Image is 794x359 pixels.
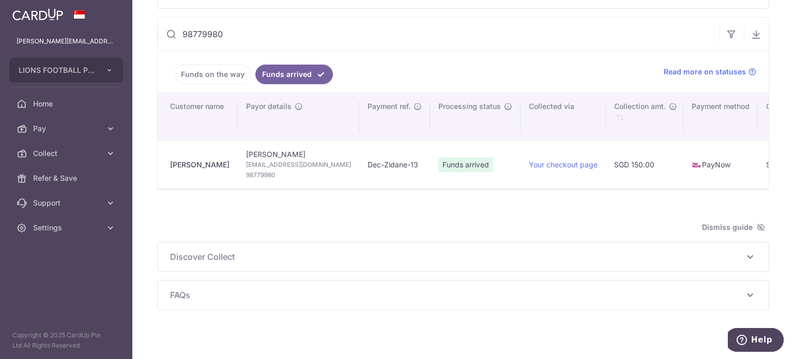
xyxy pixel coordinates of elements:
span: Home [33,99,101,109]
th: Payor details [238,93,359,141]
span: Funds arrived [438,158,493,172]
span: Help [23,7,44,17]
img: paynow-md-4fe65508ce96feda548756c5ee0e473c78d4820b8ea51387c6e4ad89e58a5e61.png [692,160,702,170]
span: Dismiss guide [702,221,765,233]
th: Customer name [158,93,238,141]
p: FAQs [170,289,756,301]
div: [PERSON_NAME] [170,160,230,170]
span: FAQs [170,289,744,301]
th: Collected via [521,93,606,141]
button: LIONS FOOTBALL PTE. LTD. [9,58,123,83]
span: Payor details [246,101,292,112]
a: Funds on the way [174,65,251,84]
td: SGD 150.00 [606,141,683,189]
span: Processing status [438,101,501,112]
span: Payment ref. [368,101,410,112]
th: Payment ref. [359,93,430,141]
iframe: Opens a widget where you can find more information [728,328,784,354]
img: CardUp [12,8,63,21]
span: [EMAIL_ADDRESS][DOMAIN_NAME] [246,160,351,170]
th: Payment method [683,93,758,141]
p: [PERSON_NAME][EMAIL_ADDRESS][DOMAIN_NAME] [17,36,116,46]
span: Collect [33,148,101,159]
th: Collection amt. : activate to sort column ascending [606,93,683,141]
span: Pay [33,123,101,134]
a: Funds arrived [255,65,333,84]
a: Read more on statuses [664,67,756,77]
span: Support [33,198,101,208]
span: Discover Collect [170,251,744,263]
input: Search [158,18,719,51]
td: Dec-Zidane-13 [359,141,430,189]
span: LIONS FOOTBALL PTE. LTD. [19,65,95,75]
td: PayNow [683,141,758,189]
span: Settings [33,223,101,233]
p: Discover Collect [170,251,756,263]
span: Refer & Save [33,173,101,183]
th: Processing status [430,93,521,141]
a: Your checkout page [529,160,598,169]
span: Collection amt. [614,101,666,112]
span: Read more on statuses [664,67,746,77]
td: [PERSON_NAME] [238,141,359,189]
span: 98779980 [246,170,351,180]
